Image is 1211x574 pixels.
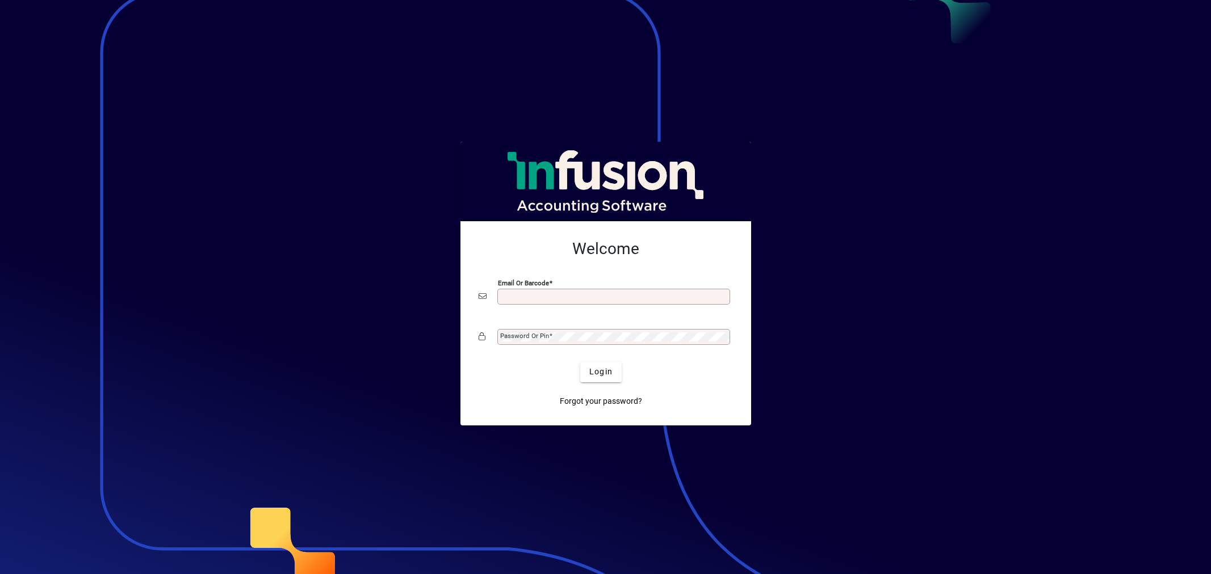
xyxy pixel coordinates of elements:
[560,395,642,407] span: Forgot your password?
[498,278,549,286] mat-label: Email or Barcode
[580,362,622,382] button: Login
[479,239,733,259] h2: Welcome
[589,366,613,378] span: Login
[555,391,647,412] a: Forgot your password?
[500,332,549,340] mat-label: Password or Pin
